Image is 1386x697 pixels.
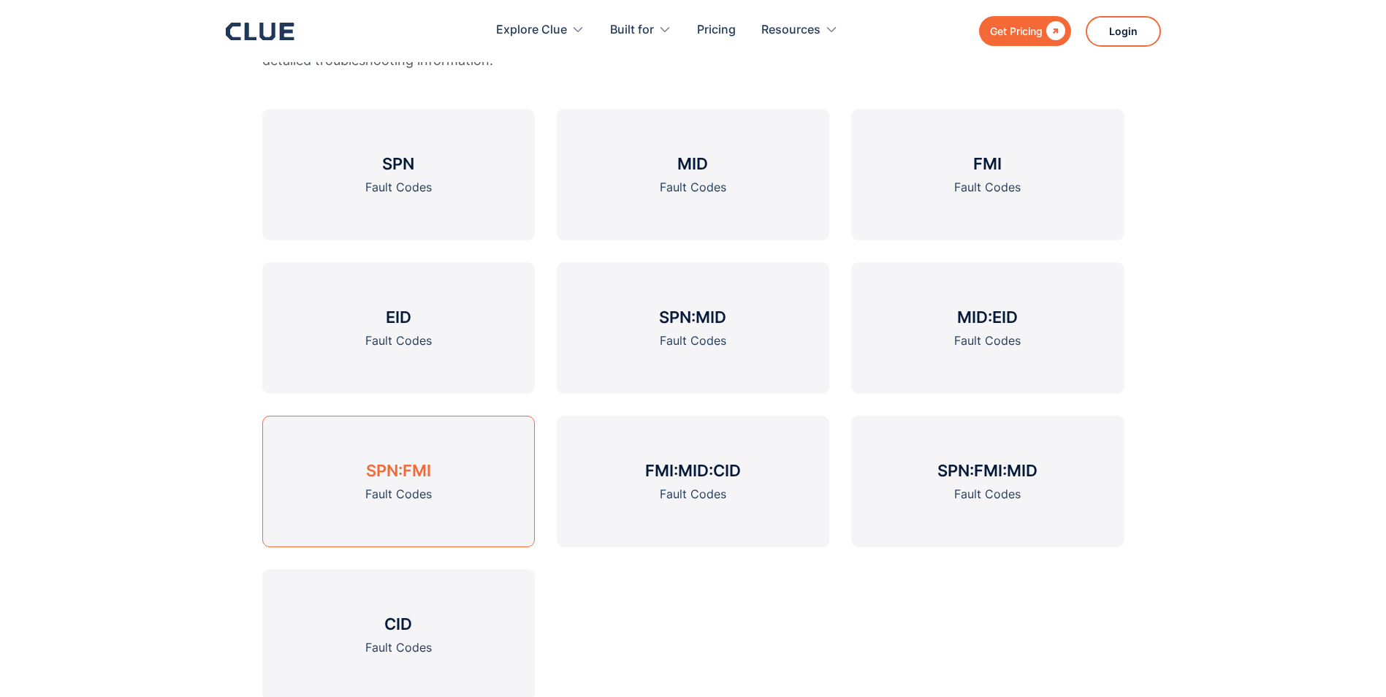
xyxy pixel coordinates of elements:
a: SPN:FMIFault Codes [262,416,535,547]
div: Explore Clue [496,7,585,53]
div: Fault Codes [954,332,1021,350]
h3: FMI [973,153,1002,175]
h3: SPN:FMI [366,460,431,481]
h3: CID [384,613,412,635]
a: SPNFault Codes [262,109,535,240]
a: Get Pricing [979,16,1071,46]
a: SPN:FMI:MIDFault Codes [851,416,1124,547]
div: Fault Codes [365,639,432,657]
div: Fault Codes [365,332,432,350]
div: Built for [610,7,654,53]
div: Fault Codes [660,178,726,197]
a: Pricing [697,7,736,53]
a: EIDFault Codes [262,262,535,394]
h3: FMI:MID:CID [645,460,741,481]
h3: MID [677,153,708,175]
div: Get Pricing [990,22,1043,40]
a: SPN:MIDFault Codes [557,262,829,394]
h3: SPN [382,153,414,175]
a: Login [1086,16,1161,47]
div: Explore Clue [496,7,567,53]
div: Fault Codes [365,485,432,503]
a: FMI:MID:CIDFault Codes [557,416,829,547]
div: Fault Codes [660,332,726,350]
div: Fault Codes [660,485,726,503]
div: Resources [761,7,838,53]
div: Built for [610,7,671,53]
h3: SPN:FMI:MID [937,460,1037,481]
h3: EID [386,306,411,328]
div: Resources [761,7,820,53]
div: Fault Codes [954,485,1021,503]
a: MIDFault Codes [557,109,829,240]
h3: MID:EID [957,306,1018,328]
div: Fault Codes [954,178,1021,197]
h3: SPN:MID [659,306,726,328]
div:  [1043,22,1065,40]
a: FMIFault Codes [851,109,1124,240]
a: MID:EIDFault Codes [851,262,1124,394]
div: Fault Codes [365,178,432,197]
